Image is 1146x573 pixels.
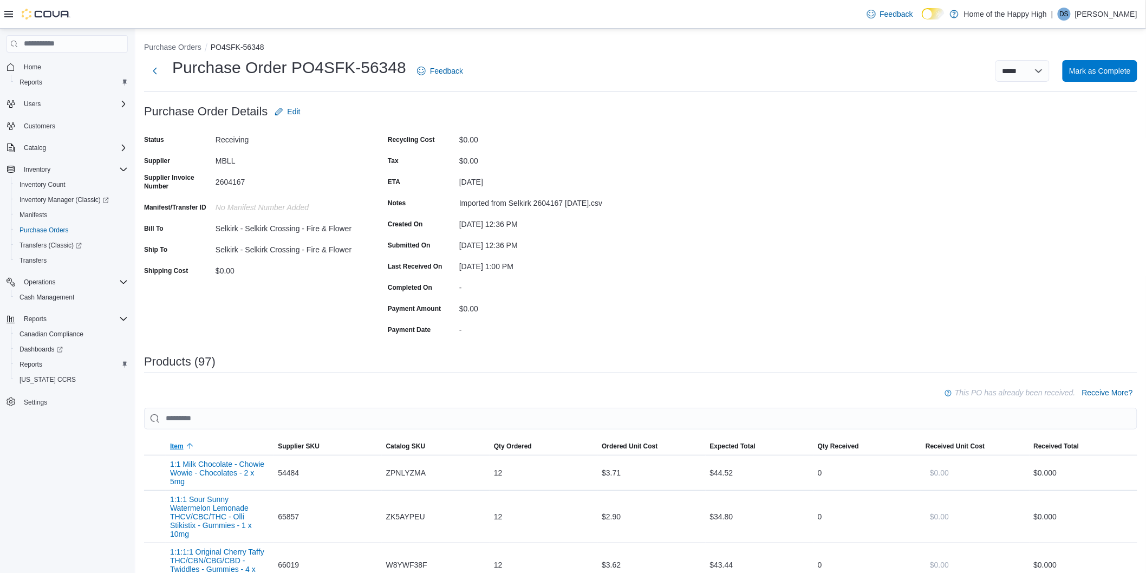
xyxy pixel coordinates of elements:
[15,209,128,222] span: Manifests
[19,163,128,176] span: Inventory
[1034,510,1133,523] div: $0.00 0
[706,506,813,528] div: $34.80
[19,61,45,74] a: Home
[211,43,264,51] button: PO4SFK-56348
[19,241,82,250] span: Transfers (Classic)
[459,279,604,292] div: -
[459,321,604,334] div: -
[1058,8,1071,21] div: Dean Sellar
[15,224,128,237] span: Purchase Orders
[288,106,301,117] span: Edit
[170,460,269,486] button: 1:1 Milk Chocolate - Chowie Wowie - Chocolates - 2 x 5mg
[19,276,128,289] span: Operations
[15,76,128,89] span: Reports
[19,330,83,338] span: Canadian Compliance
[11,290,132,305] button: Cash Management
[926,462,953,484] button: $0.00
[19,395,128,408] span: Settings
[11,207,132,223] button: Manifests
[11,177,132,192] button: Inventory Count
[166,438,274,455] button: Item
[15,193,128,206] span: Inventory Manager (Classic)
[922,8,945,19] input: Dark Mode
[388,157,399,165] label: Tax
[413,60,467,82] a: Feedback
[11,253,132,268] button: Transfers
[388,283,432,292] label: Completed On
[11,192,132,207] a: Inventory Manager (Classic)
[2,96,132,112] button: Users
[15,239,128,252] span: Transfers (Classic)
[930,467,949,478] span: $0.00
[459,131,604,144] div: $0.00
[144,42,1137,55] nav: An example of EuiBreadcrumbs
[1078,382,1137,403] button: Receive More?
[24,144,46,152] span: Catalog
[6,55,128,438] nav: Complex example
[15,291,79,304] a: Cash Management
[459,216,604,229] div: [DATE] 12:36 PM
[144,157,170,165] label: Supplier
[597,462,705,484] div: $3.71
[459,152,604,165] div: $0.00
[1063,60,1137,82] button: Mark as Complete
[24,315,47,323] span: Reports
[144,355,216,368] h3: Products (97)
[216,152,361,165] div: MBLL
[490,462,597,484] div: 12
[24,398,47,407] span: Settings
[19,396,51,409] a: Settings
[19,360,42,369] span: Reports
[710,442,756,451] span: Expected Total
[813,438,921,455] button: Qty Received
[19,97,128,110] span: Users
[11,75,132,90] button: Reports
[170,495,269,538] button: 1:1:1 Sour Sunny Watermelon Lemonade THCV/CBC/THC - Olli Stikistix - Gummies - 1 x 10mg
[459,194,604,207] div: Imported from Selkirk 2604167 [DATE].csv
[19,226,69,235] span: Purchase Orders
[144,173,211,191] label: Supplier Invoice Number
[1060,8,1069,21] span: DS
[216,131,361,144] div: Receiving
[1034,442,1079,451] span: Received Total
[15,328,128,341] span: Canadian Compliance
[172,57,406,79] h1: Purchase Order PO4SFK-56348
[19,119,128,133] span: Customers
[19,120,60,133] a: Customers
[15,178,128,191] span: Inventory Count
[386,442,426,451] span: Catalog SKU
[955,386,1076,399] p: This PO has already been received.
[388,304,441,313] label: Payment Amount
[15,224,73,237] a: Purchase Orders
[15,343,128,356] span: Dashboards
[15,193,113,206] a: Inventory Manager (Classic)
[1034,466,1133,479] div: $0.00 0
[24,100,41,108] span: Users
[19,276,60,289] button: Operations
[386,510,425,523] span: ZK5AYPEU
[19,141,128,154] span: Catalog
[602,442,657,451] span: Ordered Unit Cost
[144,105,268,118] h3: Purchase Order Details
[2,394,132,409] button: Settings
[144,245,167,254] label: Ship To
[11,357,132,372] button: Reports
[597,506,705,528] div: $2.90
[813,506,921,528] div: 0
[15,209,51,222] a: Manifests
[459,258,604,271] div: [DATE] 1:00 PM
[926,442,985,451] span: Received Unit Cost
[19,97,45,110] button: Users
[921,438,1029,455] button: Received Unit Cost
[15,358,47,371] a: Reports
[388,241,431,250] label: Submitted On
[1082,387,1133,398] span: Receive More?
[15,373,128,386] span: Washington CCRS
[15,291,128,304] span: Cash Management
[459,173,604,186] div: [DATE]
[278,510,299,523] span: 65857
[926,506,953,528] button: $0.00
[15,358,128,371] span: Reports
[863,3,917,25] a: Feedback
